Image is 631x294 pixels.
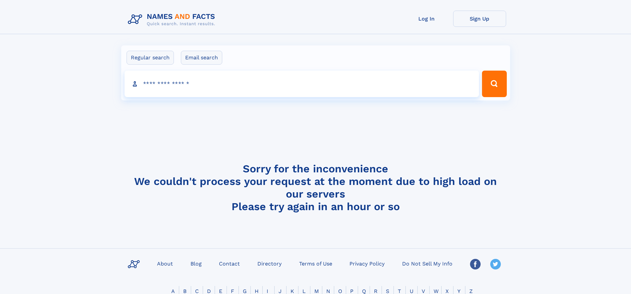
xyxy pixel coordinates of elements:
a: Contact [216,259,242,268]
label: Email search [181,51,222,65]
a: Privacy Policy [347,259,387,268]
img: Logo Names and Facts [125,11,221,29]
img: Facebook [470,259,481,269]
button: Search Button [482,71,506,97]
label: Regular search [127,51,174,65]
a: Blog [188,259,204,268]
a: Sign Up [453,11,506,27]
img: Twitter [490,259,501,269]
h4: Sorry for the inconvenience We couldn't process your request at the moment due to high load on ou... [125,162,506,213]
input: search input [125,71,479,97]
a: Terms of Use [296,259,335,268]
a: Do Not Sell My Info [399,259,455,268]
a: About [154,259,176,268]
a: Directory [255,259,284,268]
a: Log In [400,11,453,27]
